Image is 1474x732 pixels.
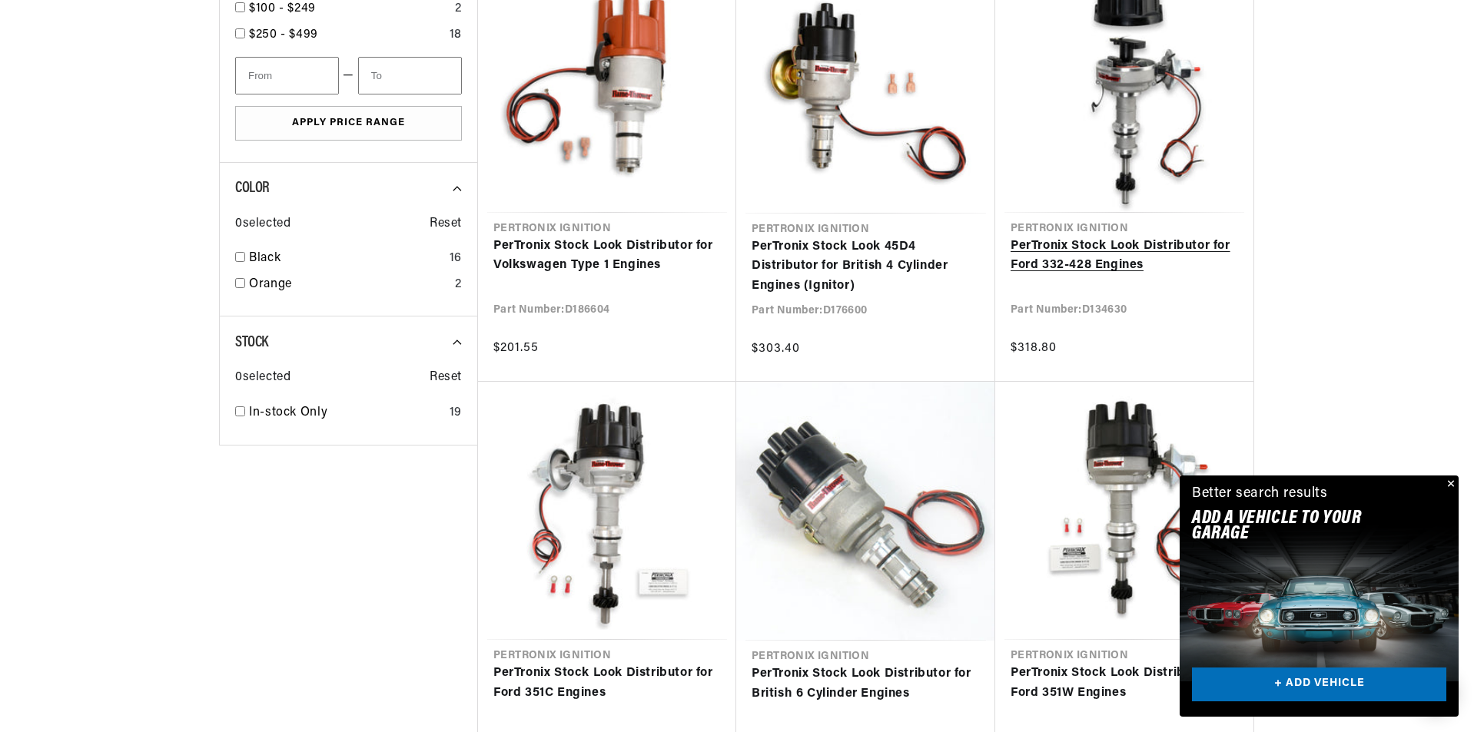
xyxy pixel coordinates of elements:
input: From [235,57,339,94]
h2: Add A VEHICLE to your garage [1192,511,1408,542]
a: PerTronix Stock Look Distributor for Ford 332-428 Engines [1011,237,1238,276]
a: Black [249,249,443,269]
span: $250 - $499 [249,28,318,41]
a: In-stock Only [249,403,443,423]
a: PerTronix Stock Look Distributor for British 6 Cylinder Engines [752,664,980,704]
span: $100 - $249 [249,2,316,15]
span: 0 selected [235,214,290,234]
span: Reset [430,368,462,388]
div: 19 [450,403,462,423]
span: — [343,66,354,86]
span: Reset [430,214,462,234]
span: 0 selected [235,368,290,388]
span: Color [235,181,270,196]
button: Apply Price Range [235,106,462,141]
div: Better search results [1192,483,1328,505]
input: To [358,57,462,94]
a: Orange [249,275,449,295]
div: 2 [455,275,462,295]
button: Close [1440,475,1459,494]
a: PerTronix Stock Look Distributor for Volkswagen Type 1 Engines [493,237,721,276]
div: 18 [450,25,462,45]
a: PerTronix Stock Look Distributor for Ford 351C Engines [493,664,721,703]
span: Stock [235,335,268,350]
a: + ADD VEHICLE [1192,667,1446,702]
a: PerTronix Stock Look Distributor for Ford 351W Engines [1011,664,1238,703]
div: 16 [450,249,462,269]
a: PerTronix Stock Look 45D4 Distributor for British 4 Cylinder Engines (Ignitor) [752,237,980,296]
